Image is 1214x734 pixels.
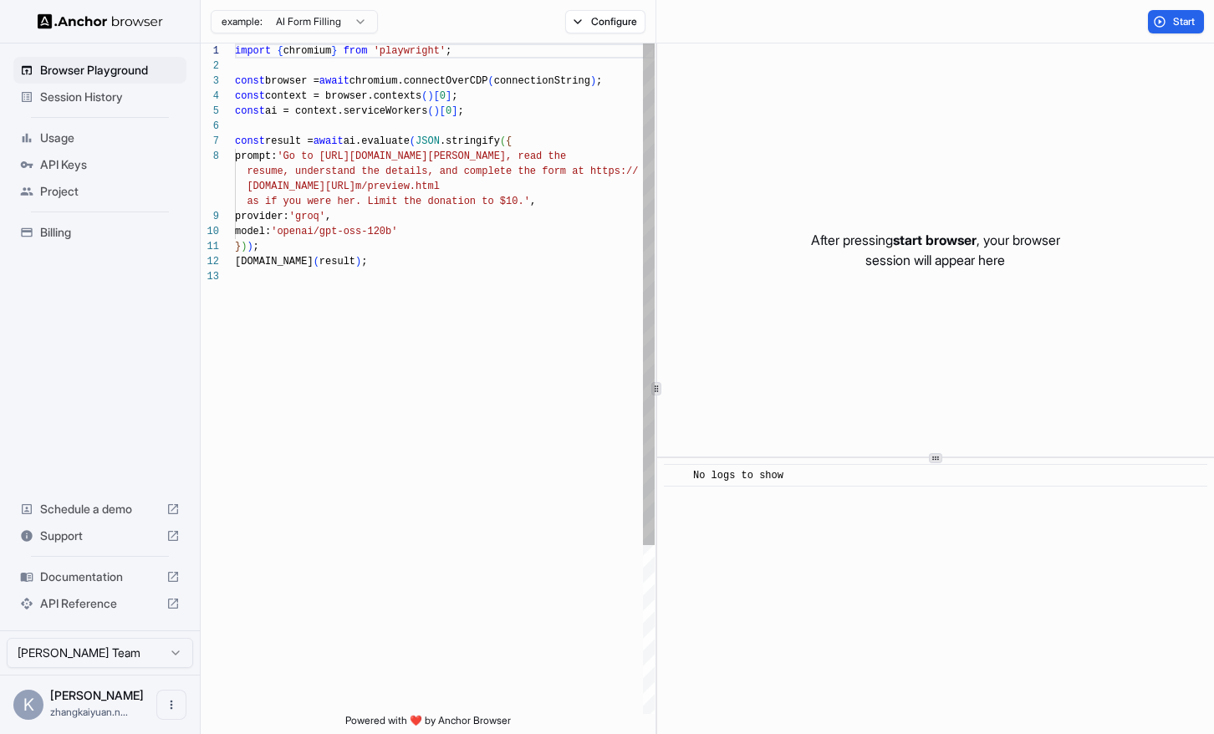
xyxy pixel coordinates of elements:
div: 6 [201,119,219,134]
span: ( [410,135,416,147]
span: Support [40,528,160,544]
span: 'openai/gpt-oss-120b' [271,226,397,237]
div: API Reference [13,590,186,617]
span: 'Go to [URL][DOMAIN_NAME][PERSON_NAME], re [277,150,529,162]
span: Project [40,183,180,200]
button: Open menu [156,690,186,720]
span: result = [265,135,314,147]
span: ; [446,45,451,57]
span: chromium.connectOverCDP [349,75,488,87]
div: 3 [201,74,219,89]
div: API Keys [13,151,186,178]
span: } [331,45,337,57]
span: ; [596,75,602,87]
span: example: [222,15,263,28]
span: import [235,45,271,57]
div: Billing [13,219,186,246]
span: from [344,45,368,57]
span: ; [451,90,457,102]
span: ai.evaluate [344,135,410,147]
span: .stringify [440,135,500,147]
span: [DOMAIN_NAME] [235,256,314,268]
span: 0 [446,105,451,117]
span: JSON [416,135,440,147]
span: chromium [283,45,332,57]
span: ) [247,241,252,252]
span: API Reference [40,595,160,612]
div: 9 [201,209,219,224]
span: 'groq' [289,211,325,222]
span: 0 [440,90,446,102]
div: 2 [201,59,219,74]
div: Browser Playground [13,57,186,84]
span: await [314,135,344,147]
span: { [506,135,512,147]
span: ) [355,256,361,268]
span: model: [235,226,271,237]
span: Kaiyuan Zhang [50,688,144,702]
div: K [13,690,43,720]
div: Project [13,178,186,205]
span: ad the [530,150,566,162]
span: const [235,135,265,147]
div: Session History [13,84,186,110]
span: ) [427,90,433,102]
span: ] [451,105,457,117]
span: Usage [40,130,180,146]
span: ( [427,105,433,117]
span: Session History [40,89,180,105]
span: { [277,45,283,57]
span: Browser Playground [40,62,180,79]
span: ; [361,256,367,268]
span: orm at https:// [548,166,638,177]
span: [ [434,90,440,102]
span: ; [253,241,259,252]
span: browser = [265,75,319,87]
div: 5 [201,104,219,119]
div: 8 [201,149,219,164]
span: resume, understand the details, and complete the f [247,166,548,177]
span: m/preview.html [355,181,440,192]
span: Schedule a demo [40,501,160,517]
span: ( [314,256,319,268]
span: const [235,90,265,102]
span: ( [421,90,427,102]
span: prompt: [235,150,277,162]
span: as if you were her. Limit the donation to $10.' [247,196,529,207]
span: ( [500,135,506,147]
span: zhangkaiyuan.null@gmail.com [50,706,128,718]
div: 13 [201,269,219,284]
span: const [235,75,265,87]
span: [ [440,105,446,117]
span: No logs to show [693,470,783,482]
span: provider: [235,211,289,222]
span: ​ [672,467,681,484]
div: 10 [201,224,219,239]
span: ; [457,105,463,117]
div: Support [13,522,186,549]
div: Documentation [13,563,186,590]
div: 4 [201,89,219,104]
button: Configure [565,10,646,33]
div: Schedule a demo [13,496,186,522]
span: API Keys [40,156,180,173]
span: ( [487,75,493,87]
span: connectionString [494,75,590,87]
div: Usage [13,125,186,151]
div: 12 [201,254,219,269]
span: , [325,211,331,222]
img: Anchor Logo [38,13,163,29]
span: Documentation [40,568,160,585]
div: 11 [201,239,219,254]
span: const [235,105,265,117]
span: } [235,241,241,252]
span: ai = context.serviceWorkers [265,105,427,117]
span: result [319,256,355,268]
span: ) [241,241,247,252]
span: ) [590,75,596,87]
span: 'playwright' [374,45,446,57]
span: Billing [40,224,180,241]
span: context = browser.contexts [265,90,421,102]
p: After pressing , your browser session will appear here [811,230,1060,270]
span: await [319,75,349,87]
